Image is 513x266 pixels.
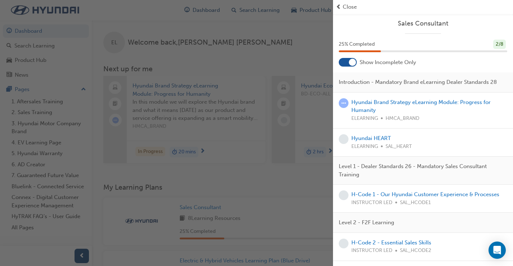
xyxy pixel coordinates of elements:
span: learningRecordVerb_ATTEMPT-icon [339,98,348,108]
span: 25 % Completed [339,40,375,49]
a: H-Code 1 - Our Hyundai Customer Experience & Processes [351,191,499,198]
div: 2 / 8 [493,40,506,49]
span: learningRecordVerb_NONE-icon [339,190,348,200]
span: SAL_HEART [386,143,412,151]
a: Hyundai Brand Strategy eLearning Module: Progress for Humanity [351,99,491,114]
span: Introduction - Mandatory Brand eLearning Dealer Standards 28 [339,78,497,86]
span: SAL_HCODE2 [400,247,431,255]
span: Show Incomplete Only [360,58,416,67]
span: SAL_HCODE1 [400,199,431,207]
button: prev-iconClose [336,3,510,11]
span: prev-icon [336,3,341,11]
span: INSTRUCTOR LED [351,247,392,255]
span: ELEARNING [351,114,378,123]
span: ELEARNING [351,143,378,151]
span: Close [343,3,357,11]
span: learningRecordVerb_NONE-icon [339,239,348,248]
span: learningRecordVerb_NONE-icon [339,134,348,144]
span: HMCA_BRAND [386,114,419,123]
span: INSTRUCTOR LED [351,199,392,207]
a: Hyundai HEART [351,135,391,141]
a: H-Code 2 - Essential Sales Skills [351,239,431,246]
span: Level 1 - Dealer Standards 26 - Mandatory Sales Consultant Training [339,162,501,179]
span: Level 2 - F2F Learning [339,218,394,227]
a: Sales Consultant [339,19,507,28]
div: Open Intercom Messenger [489,242,506,259]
